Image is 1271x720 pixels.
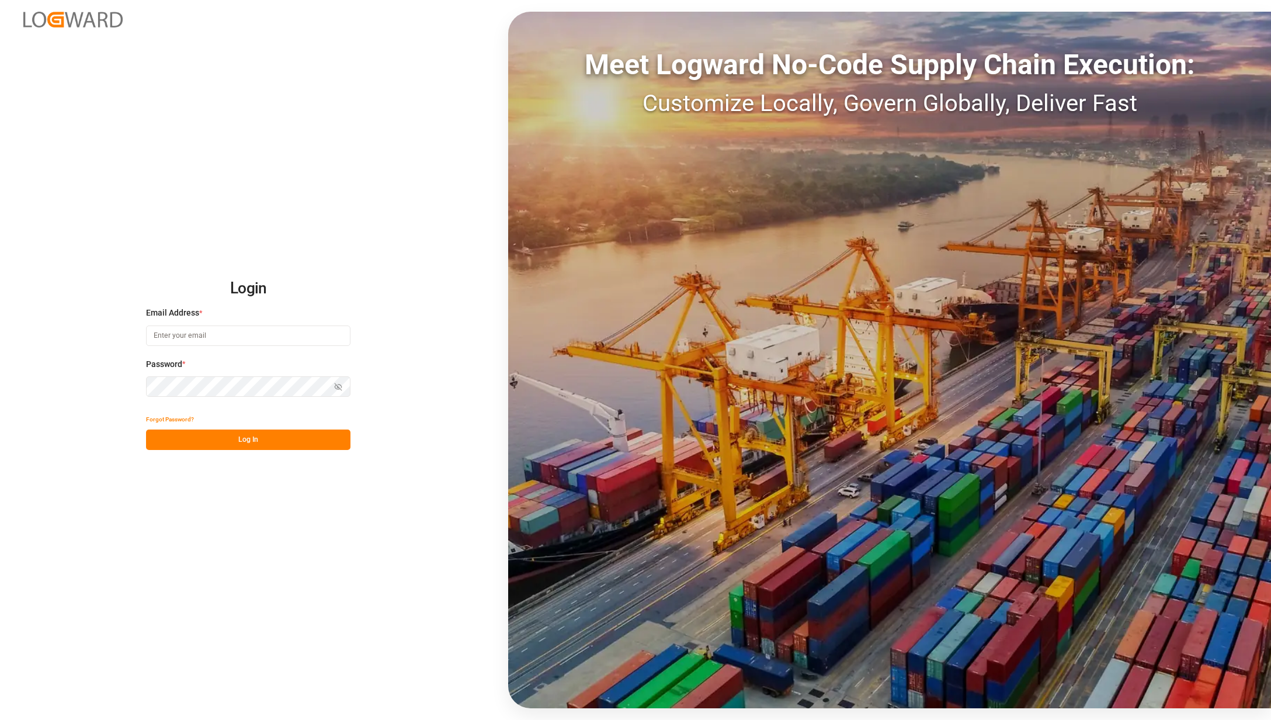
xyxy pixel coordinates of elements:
[508,44,1271,86] div: Meet Logward No-Code Supply Chain Execution:
[146,409,194,430] button: Forgot Password?
[146,270,350,307] h2: Login
[146,358,182,371] span: Password
[146,430,350,450] button: Log In
[23,12,123,27] img: Logward_new_orange.png
[146,326,350,346] input: Enter your email
[146,307,199,319] span: Email Address
[508,86,1271,121] div: Customize Locally, Govern Globally, Deliver Fast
